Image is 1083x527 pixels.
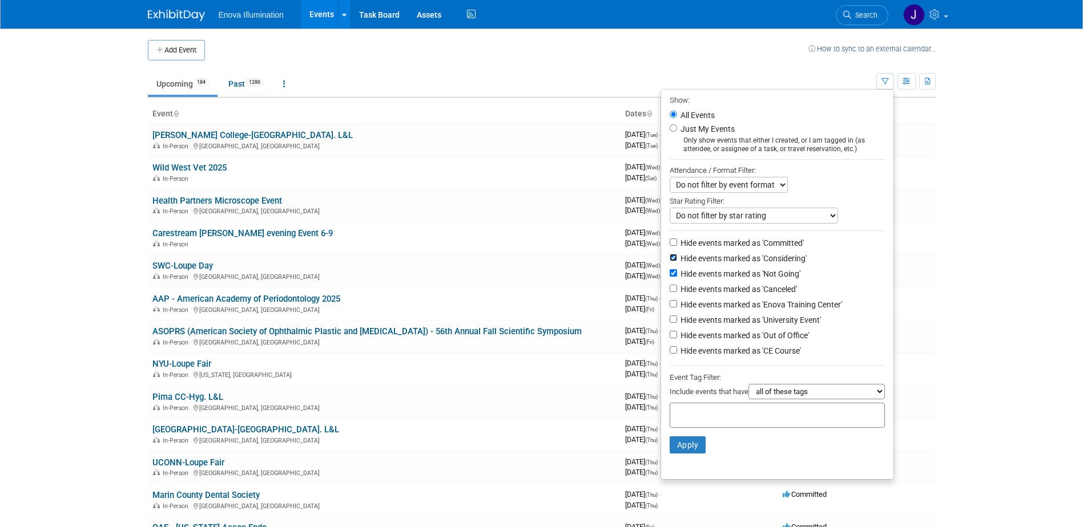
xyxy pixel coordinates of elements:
img: In-Person Event [153,273,160,279]
span: (Thu) [645,371,658,378]
span: [DATE] [625,173,657,182]
span: Committed [783,490,827,498]
span: [DATE] [625,490,661,498]
span: In-Person [163,502,192,510]
a: SWC-Loupe Day [152,261,213,271]
div: Include events that have [670,384,885,403]
span: - [659,359,661,367]
span: (Wed) [645,241,660,247]
span: (Thu) [645,404,658,411]
span: (Thu) [645,492,658,498]
img: In-Person Event [153,241,160,246]
div: [GEOGRAPHIC_DATA], [GEOGRAPHIC_DATA] [152,305,616,314]
div: [GEOGRAPHIC_DATA], [GEOGRAPHIC_DATA] [152,468,616,477]
span: [DATE] [625,294,661,302]
label: Hide events marked as 'Enova Training Center' [678,299,842,310]
a: Marin County Dental Society [152,490,260,500]
span: [DATE] [625,305,654,313]
button: Add Event [148,40,205,60]
div: [GEOGRAPHIC_DATA], [GEOGRAPHIC_DATA] [152,501,616,510]
a: Past1286 [220,73,272,95]
span: [DATE] [625,130,661,139]
label: Hide events marked as 'Not Going' [678,268,800,279]
span: (Thu) [645,469,658,476]
img: In-Person Event [153,143,160,148]
span: - [659,457,661,466]
span: (Sat) [645,175,657,181]
span: Enova Illumination [219,10,284,19]
span: (Thu) [645,426,658,432]
span: [DATE] [625,228,663,237]
a: [PERSON_NAME] College-[GEOGRAPHIC_DATA]. L&L [152,130,353,140]
span: In-Person [163,241,192,248]
div: Event Tag Filter: [670,371,885,384]
a: Health Partners Microscope Event [152,196,282,206]
span: [DATE] [625,326,661,335]
div: Attendance / Format Filter: [670,164,885,177]
span: [DATE] [625,359,661,367]
span: [DATE] [625,196,663,204]
a: Pima CC-Hyg. L&L [152,392,223,402]
img: In-Person Event [153,208,160,213]
a: ASOPRS (American Society of Ophthalmic Plastic and [MEDICAL_DATA]) - 56th Annual Fall Scientific ... [152,326,582,337]
span: (Thu) [645,360,658,367]
span: (Fri) [645,339,654,345]
div: Star Rating Filter: [670,193,885,208]
span: In-Person [163,273,192,281]
span: (Wed) [645,208,660,214]
a: NYU-Loupe Fair [152,359,211,369]
span: (Tue) [645,143,658,149]
span: [DATE] [625,271,660,280]
a: UCONN-Loupe Fair [152,457,224,468]
a: Carestream [PERSON_NAME] evening Event 6-9 [152,228,333,238]
div: Only show events that either I created, or I am tagged in (as attendee, or assignee of a task, or... [670,136,885,153]
a: Search [836,5,888,25]
div: [US_STATE], [GEOGRAPHIC_DATA] [152,370,616,379]
span: [DATE] [625,392,661,400]
span: (Wed) [645,197,660,204]
span: - [659,490,661,498]
span: [DATE] [625,501,658,509]
label: Hide events marked as 'Considering' [678,253,807,264]
span: (Wed) [645,230,660,236]
a: Upcoming184 [148,73,218,95]
div: [GEOGRAPHIC_DATA], [GEOGRAPHIC_DATA] [152,337,616,346]
img: ExhibitDay [148,10,205,21]
th: Dates [621,104,778,124]
a: Sort by Start Date [646,109,652,118]
span: (Thu) [645,459,658,465]
span: 184 [194,78,209,87]
span: - [659,294,661,302]
span: (Thu) [645,295,658,302]
img: In-Person Event [153,404,160,410]
span: (Wed) [645,164,660,171]
span: [DATE] [625,206,660,214]
span: - [659,130,661,139]
img: In-Person Event [153,437,160,443]
span: - [659,424,661,433]
img: In-Person Event [153,306,160,312]
span: In-Person [163,208,192,215]
a: How to sync to an external calendar... [808,44,936,53]
span: (Wed) [645,273,660,279]
span: (Wed) [645,262,660,269]
span: (Tue) [645,132,658,138]
span: [DATE] [625,370,658,378]
span: In-Person [163,371,192,379]
span: In-Person [163,175,192,183]
div: [GEOGRAPHIC_DATA], [GEOGRAPHIC_DATA] [152,141,616,150]
span: - [659,392,661,400]
a: [GEOGRAPHIC_DATA]-[GEOGRAPHIC_DATA]. L&L [152,424,339,435]
label: Hide events marked as 'Out of Office' [678,330,809,341]
img: In-Person Event [153,469,160,475]
img: In-Person Event [153,502,160,508]
img: In-Person Event [153,371,160,377]
div: Show: [670,92,885,107]
span: (Thu) [645,394,658,400]
span: In-Person [163,143,192,150]
span: [DATE] [625,239,660,248]
label: Just My Events [678,123,735,135]
th: Event [148,104,621,124]
span: [DATE] [625,141,658,149]
span: [DATE] [625,403,658,411]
